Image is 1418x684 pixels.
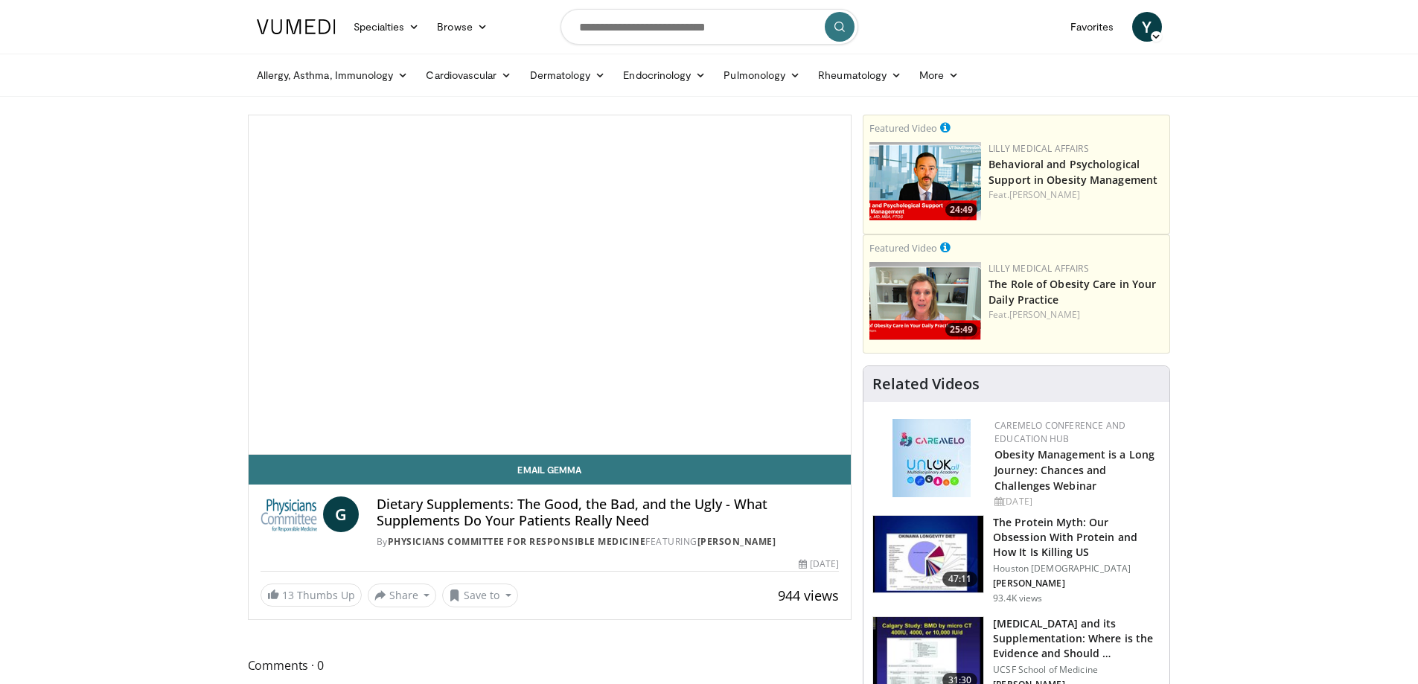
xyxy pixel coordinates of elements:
div: [DATE] [994,495,1157,508]
a: Browse [428,12,496,42]
a: Lilly Medical Affairs [989,262,1089,275]
div: Feat. [989,188,1163,202]
h4: Dietary Supplements: The Good, the Bad, and the Ugly - What Supplements Do Your Patients Really Need [377,496,839,528]
button: Share [368,584,437,607]
img: ba3304f6-7838-4e41-9c0f-2e31ebde6754.png.150x105_q85_crop-smart_upscale.png [869,142,981,220]
a: Endocrinology [614,60,715,90]
p: UCSF School of Medicine [993,664,1160,676]
a: Lilly Medical Affairs [989,142,1089,155]
a: 25:49 [869,262,981,340]
span: Comments 0 [248,656,852,675]
img: Physicians Committee for Responsible Medicine [261,496,317,532]
a: Cardiovascular [417,60,520,90]
a: 24:49 [869,142,981,220]
span: 24:49 [945,203,977,217]
a: 13 Thumbs Up [261,584,362,607]
span: 25:49 [945,323,977,336]
a: More [910,60,968,90]
a: Specialties [345,12,429,42]
a: Dermatology [521,60,615,90]
h3: The Protein Myth: Our Obsession With Protein and How It Is Killing US [993,515,1160,560]
h4: Related Videos [872,375,980,393]
span: 944 views [778,586,839,604]
img: 45df64a9-a6de-482c-8a90-ada250f7980c.png.150x105_q85_autocrop_double_scale_upscale_version-0.2.jpg [892,419,971,497]
div: [DATE] [799,557,839,571]
a: Physicians Committee for Responsible Medicine [388,535,646,548]
img: b7b8b05e-5021-418b-a89a-60a270e7cf82.150x105_q85_crop-smart_upscale.jpg [873,516,983,593]
a: Y [1132,12,1162,42]
a: [PERSON_NAME] [1009,188,1080,201]
img: VuMedi Logo [257,19,336,34]
span: 47:11 [942,572,978,586]
a: Allergy, Asthma, Immunology [248,60,418,90]
h3: [MEDICAL_DATA] and its Supplementation: Where is the Evidence and Should … [993,616,1160,661]
a: [PERSON_NAME] [697,535,776,548]
small: Featured Video [869,241,937,255]
p: 93.4K views [993,592,1042,604]
a: [PERSON_NAME] [1009,308,1080,321]
span: 13 [282,588,294,602]
p: [PERSON_NAME] [993,578,1160,589]
a: Pulmonology [715,60,809,90]
a: Behavioral and Psychological Support in Obesity Management [989,157,1157,187]
a: CaReMeLO Conference and Education Hub [994,419,1125,445]
small: Featured Video [869,121,937,135]
a: Rheumatology [809,60,910,90]
p: Houston [DEMOGRAPHIC_DATA] [993,563,1160,575]
div: By FEATURING [377,535,839,549]
input: Search topics, interventions [561,9,858,45]
a: 47:11 The Protein Myth: Our Obsession With Protein and How It Is Killing US Houston [DEMOGRAPHIC_... [872,515,1160,604]
img: e1208b6b-349f-4914-9dd7-f97803bdbf1d.png.150x105_q85_crop-smart_upscale.png [869,262,981,340]
a: Email Gemma [249,455,852,485]
a: Favorites [1061,12,1123,42]
video-js: Video Player [249,115,852,455]
div: Feat. [989,308,1163,322]
a: The Role of Obesity Care in Your Daily Practice [989,277,1156,307]
button: Save to [442,584,518,607]
a: Obesity Management is a Long Journey: Chances and Challenges Webinar [994,447,1154,493]
a: G [323,496,359,532]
